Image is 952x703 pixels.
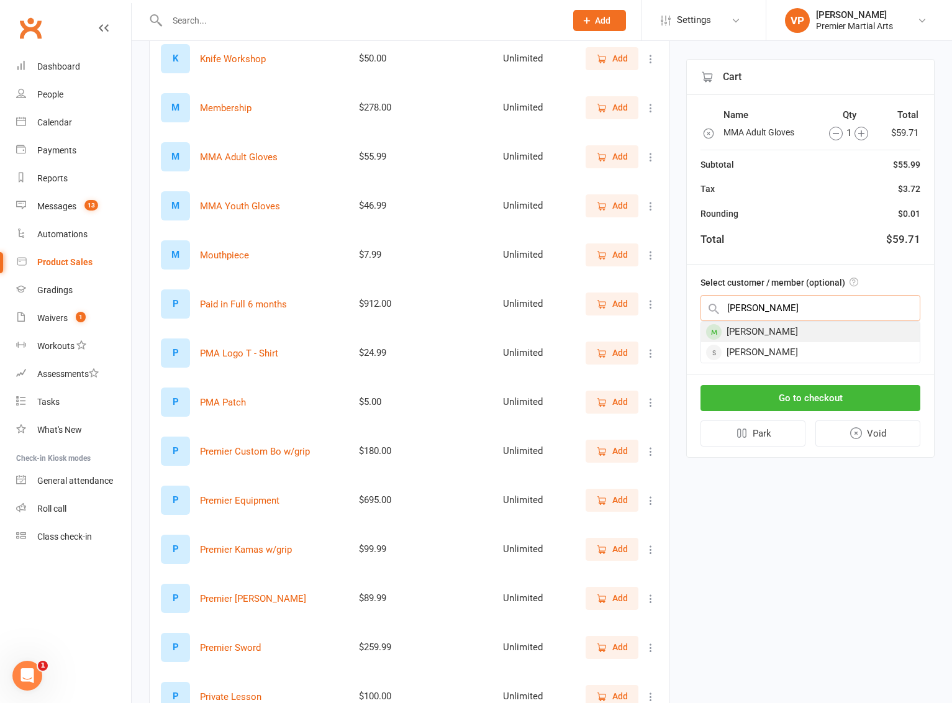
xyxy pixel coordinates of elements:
[37,61,80,71] div: Dashboard
[586,47,638,70] button: Add
[612,150,628,163] span: Add
[503,299,550,309] div: Unlimited
[612,199,628,212] span: Add
[161,338,190,368] div: Set product image
[200,248,249,263] button: Mouthpiece
[677,6,711,34] span: Settings
[200,591,306,606] button: Premier [PERSON_NAME]
[16,248,131,276] a: Product Sales
[16,165,131,193] a: Reports
[503,593,550,604] div: Unlimited
[161,240,190,270] div: Set product image
[586,587,638,609] button: Add
[161,44,190,73] div: Set product image
[12,661,42,691] iframe: Intercom live chat
[37,285,73,295] div: Gradings
[503,642,550,653] div: Unlimited
[359,593,400,604] div: $89.99
[503,544,550,555] div: Unlimited
[37,425,82,435] div: What's New
[16,388,131,416] a: Tasks
[503,250,550,260] div: Unlimited
[200,150,278,165] button: MMA Adult Gloves
[161,388,190,417] div: Set product image
[612,395,628,409] span: Add
[16,416,131,444] a: What's New
[161,584,190,613] div: Set product image
[200,542,292,557] button: Premier Kamas w/grip
[612,297,628,311] span: Add
[37,532,92,542] div: Class check-in
[612,591,628,605] span: Add
[573,10,626,31] button: Add
[882,107,919,123] th: Total
[586,243,638,266] button: Add
[16,193,131,220] a: Messages 13
[586,194,638,217] button: Add
[359,397,400,407] div: $5.00
[16,332,131,360] a: Workouts
[37,89,63,99] div: People
[359,642,400,653] div: $259.99
[586,391,638,413] button: Add
[359,544,400,555] div: $99.99
[612,248,628,261] span: Add
[818,107,881,123] th: Qty
[700,182,715,196] div: Tax
[359,348,400,358] div: $24.99
[815,420,921,447] button: Void
[595,16,610,25] span: Add
[586,636,638,658] button: Add
[200,297,287,312] button: Paid in Full 6 months
[37,201,76,211] div: Messages
[612,542,628,556] span: Add
[161,289,190,319] div: Set product image
[37,145,76,155] div: Payments
[612,346,628,360] span: Add
[586,440,638,462] button: Add
[701,342,920,363] div: [PERSON_NAME]
[359,102,400,113] div: $278.00
[700,158,734,171] div: Subtotal
[200,395,246,410] button: PMA Patch
[503,348,550,358] div: Unlimited
[700,207,738,220] div: Rounding
[893,158,920,171] div: $55.99
[16,53,131,81] a: Dashboard
[898,207,920,220] div: $0.01
[586,489,638,511] button: Add
[503,102,550,113] div: Unlimited
[700,276,858,289] label: Select customer / member (optional)
[16,495,131,523] a: Roll call
[37,369,99,379] div: Assessments
[816,20,893,32] div: Premier Martial Arts
[16,304,131,332] a: Waivers 1
[586,342,638,364] button: Add
[503,201,550,211] div: Unlimited
[37,504,66,514] div: Roll call
[161,633,190,662] div: Set product image
[76,312,86,322] span: 1
[16,220,131,248] a: Automations
[723,107,817,123] th: Name
[84,200,98,211] span: 13
[898,182,920,196] div: $3.72
[37,257,93,267] div: Product Sales
[612,52,628,65] span: Add
[163,12,557,29] input: Search...
[700,231,724,248] div: Total
[15,12,46,43] a: Clubworx
[16,81,131,109] a: People
[16,109,131,137] a: Calendar
[200,52,266,66] button: Knife Workshop
[37,476,113,486] div: General attendance
[16,137,131,165] a: Payments
[687,60,934,95] div: Cart
[37,341,75,351] div: Workouts
[37,173,68,183] div: Reports
[882,124,919,141] td: $59.71
[37,397,60,407] div: Tasks
[503,152,550,162] div: Unlimited
[700,295,920,321] input: Search by name or scan member number
[612,444,628,458] span: Add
